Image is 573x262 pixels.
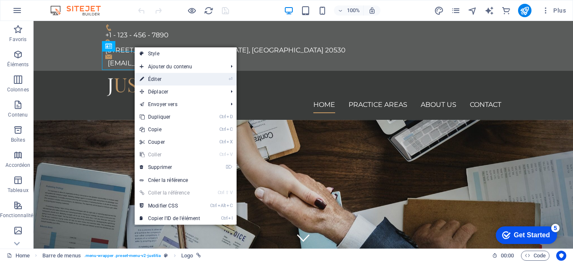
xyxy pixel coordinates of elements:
[538,4,569,17] button: Plus
[135,136,205,148] a: CtrlXCouper
[135,212,205,225] a: CtrlICopier l'ID de l'élément
[210,203,217,208] i: Ctrl
[135,47,237,60] a: Style
[434,5,444,16] button: design
[204,6,214,16] i: Actualiser la page
[219,139,226,145] i: Ctrl
[227,127,232,132] i: C
[135,111,205,123] a: CtrlDDupliquer
[334,5,364,16] button: 100%
[164,253,168,258] i: Cet élément est une présélection personnalisable.
[230,190,232,195] i: V
[9,36,26,43] p: Favoris
[135,98,224,111] a: Envoyer vers
[484,5,495,16] button: text_generator
[225,190,229,195] i: ⇧
[84,251,161,261] span: . menu-wrapper .preset-menu-v2-justitia
[7,251,30,261] a: Cliquez pour annuler la sélection. Double-cliquez pour ouvrir Pages.
[5,162,30,169] p: Accordéon
[135,174,237,187] a: Créer la référence
[10,237,27,244] p: Images
[135,73,205,86] a: ⏎Éditer
[520,6,529,16] i: Publier
[346,5,360,16] h6: 100%
[507,252,508,259] span: :
[219,152,226,157] i: Ctrl
[492,251,514,261] h6: Durée de la session
[135,123,205,136] a: CtrlCCopie
[135,161,205,174] a: ⌦Supprimer
[227,152,232,157] i: V
[218,190,224,195] i: Ctrl
[135,148,205,161] a: CtrlVColler
[227,114,232,119] i: D
[8,187,29,194] p: Tableaux
[556,251,566,261] button: Usercentrics
[42,251,81,261] span: Cliquez pour sélectionner. Double-cliquez pour modifier.
[219,114,226,119] i: Ctrl
[42,251,201,261] nav: breadcrumb
[501,251,514,261] span: 00 00
[451,5,461,16] button: pages
[434,6,444,16] i: Design (Ctrl+Alt+Y)
[7,86,29,93] p: Colonnes
[135,86,224,98] span: Déplacer
[468,5,478,16] button: navigator
[48,5,111,16] img: Editor Logo
[11,137,25,143] p: Boîtes
[135,60,224,73] span: Ajouter du contenu
[518,4,531,17] button: publish
[62,2,70,10] div: 5
[228,215,232,221] i: I
[501,6,511,16] i: E-commerce
[196,253,201,258] i: Cet élément a un lien.
[8,112,28,118] p: Contenu
[135,187,205,199] a: Ctrl⇧VColler la référence
[187,5,197,16] button: Cliquez ici pour quitter le mode Aperçu et poursuivre l'édition.
[227,203,232,208] i: C
[451,6,461,16] i: Pages (Ctrl+Alt+S)
[468,6,477,16] i: Navigateur
[368,7,376,14] i: Lors du redimensionnement, ajuster automatiquement le niveau de zoom en fonction de l'appareil sé...
[24,9,60,17] div: Get Started
[7,61,29,68] p: Éléments
[501,5,511,16] button: commerce
[203,5,214,16] button: reload
[521,251,550,261] button: Code
[484,6,494,16] i: AI Writer
[542,6,566,15] span: Plus
[226,164,232,170] i: ⌦
[229,76,232,82] i: ⏎
[135,200,205,212] a: CtrlAltCModifier CSS
[525,251,546,261] span: Code
[219,127,226,132] i: Ctrl
[218,203,226,208] i: Alt
[181,251,193,261] span: Cliquez pour sélectionner. Double-cliquez pour modifier.
[221,215,228,221] i: Ctrl
[6,4,68,22] div: Get Started 5 items remaining, 0% complete
[227,139,232,145] i: X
